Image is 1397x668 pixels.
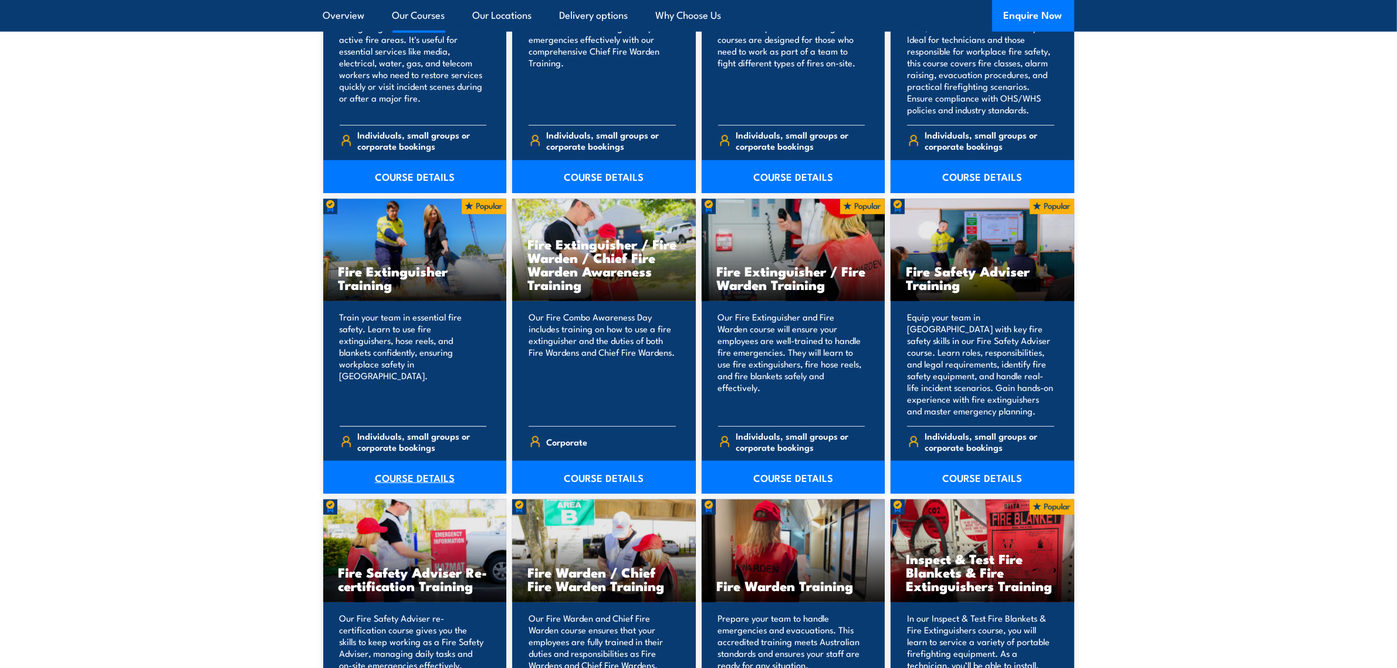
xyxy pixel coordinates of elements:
a: COURSE DETAILS [702,461,885,494]
h3: Inspect & Test Fire Blankets & Fire Extinguishers Training [906,552,1059,592]
h3: Fire Extinguisher Training [339,264,492,291]
p: Train your team in essential fire safety. Learn to use fire extinguishers, hose reels, and blanke... [340,311,487,417]
a: COURSE DETAILS [891,461,1074,494]
h3: Fire Warden Training [717,579,870,592]
span: Individuals, small groups or corporate bookings [547,129,676,151]
span: Individuals, small groups or corporate bookings [925,430,1054,453]
p: Learn to use fire extinguishers, hose reels, and fire blankets effectively. Ideal for technicians... [907,10,1054,116]
a: COURSE DETAILS [702,160,885,193]
p: This 4-hour program is for non-firefighting staff who need to access active fire areas. It's usef... [340,10,487,116]
p: Our Fire Combo Awareness Day includes training on how to use a fire extinguisher and the duties o... [529,311,676,417]
p: Our nationally accredited Conduct Fire Team Operations training courses are designed for those wh... [718,10,865,116]
span: Individuals, small groups or corporate bookings [357,430,486,453]
h3: Fire Extinguisher / Fire Warden Training [717,264,870,291]
span: Individuals, small groups or corporate bookings [925,129,1054,151]
p: Develop the skills to lead emergency evacuations and manage workplace emergencies effectively wit... [529,10,676,116]
span: Individuals, small groups or corporate bookings [736,129,865,151]
a: COURSE DETAILS [512,160,696,193]
h3: Fire Safety Adviser Training [906,264,1059,291]
span: Individuals, small groups or corporate bookings [736,430,865,453]
a: COURSE DETAILS [891,160,1074,193]
h3: Fire Extinguisher / Fire Warden / Chief Fire Warden Awareness Training [527,237,681,291]
p: Equip your team in [GEOGRAPHIC_DATA] with key fire safety skills in our Fire Safety Adviser cours... [907,311,1054,417]
span: Individuals, small groups or corporate bookings [357,129,486,151]
a: COURSE DETAILS [323,461,507,494]
a: COURSE DETAILS [323,160,507,193]
a: COURSE DETAILS [512,461,696,494]
h3: Fire Warden / Chief Fire Warden Training [527,565,681,592]
h3: Fire Safety Adviser Re-certification Training [339,565,492,592]
p: Our Fire Extinguisher and Fire Warden course will ensure your employees are well-trained to handl... [718,311,865,417]
span: Corporate [547,433,588,451]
